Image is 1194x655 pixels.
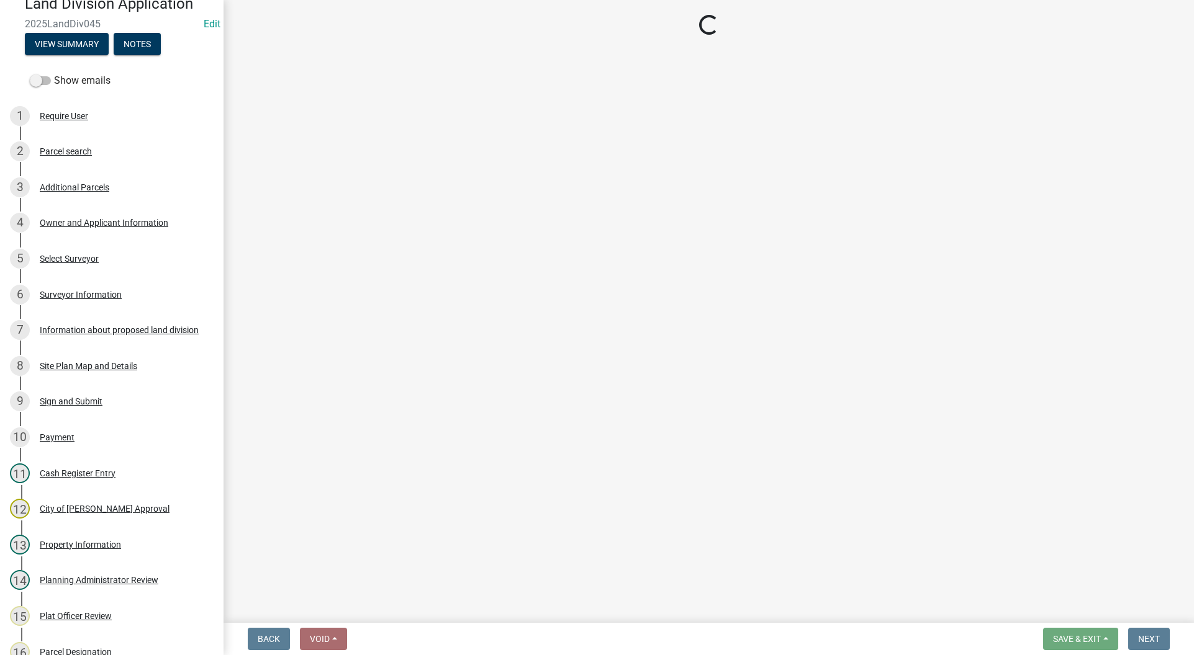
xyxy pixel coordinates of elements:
span: Next [1138,634,1160,644]
div: 8 [10,356,30,376]
div: 1 [10,106,30,126]
button: Notes [114,33,161,55]
div: 6 [10,285,30,305]
div: Additional Parcels [40,183,109,192]
span: Void [310,634,330,644]
div: Owner and Applicant Information [40,218,168,227]
div: Cash Register Entry [40,469,115,478]
div: 15 [10,606,30,626]
wm-modal-confirm: Notes [114,40,161,50]
div: Site Plan Map and Details [40,362,137,370]
span: Back [258,634,280,644]
div: City of [PERSON_NAME] Approval [40,504,170,513]
button: Save & Exit [1043,628,1118,650]
div: 10 [10,427,30,447]
wm-modal-confirm: Summary [25,40,109,50]
div: 9 [10,391,30,411]
span: Save & Exit [1053,634,1101,644]
button: Back [248,628,290,650]
div: Surveyor Information [40,290,122,299]
div: Property Information [40,540,121,549]
div: Select Surveyor [40,254,99,263]
div: 4 [10,213,30,233]
div: 14 [10,570,30,590]
div: Sign and Submit [40,397,102,406]
div: 12 [10,499,30,519]
div: Parcel search [40,147,92,156]
div: Planning Administrator Review [40,576,158,584]
button: Void [300,628,347,650]
label: Show emails [30,73,111,88]
span: 2025LandDiv045 [25,18,199,30]
wm-modal-confirm: Edit Application Number [204,18,220,30]
div: Payment [40,433,75,442]
button: Next [1128,628,1170,650]
div: 2 [10,141,30,161]
div: 13 [10,535,30,555]
div: 11 [10,463,30,483]
button: View Summary [25,33,109,55]
div: Plat Officer Review [40,612,112,620]
a: Edit [204,18,220,30]
div: 5 [10,249,30,269]
div: 3 [10,177,30,197]
div: Require User [40,112,88,120]
div: Information about proposed land division [40,326,199,334]
div: 7 [10,320,30,340]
